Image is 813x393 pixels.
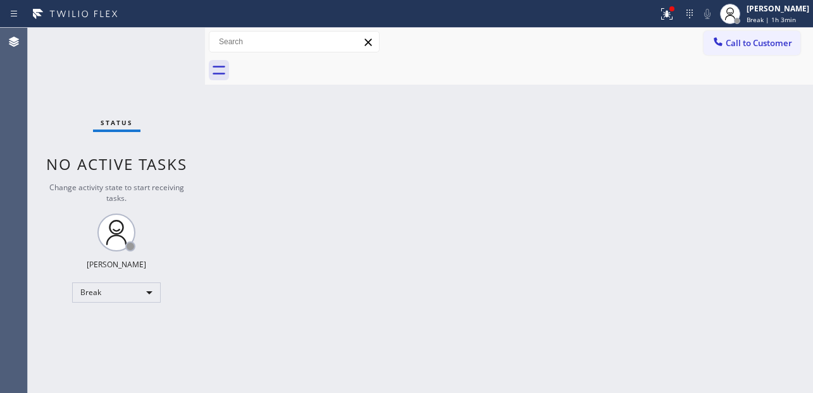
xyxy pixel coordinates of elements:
input: Search [209,32,379,52]
span: No active tasks [46,154,187,174]
div: [PERSON_NAME] [747,3,809,14]
span: Break | 1h 3min [747,15,796,24]
span: Call to Customer [726,37,792,49]
button: Mute [698,5,716,23]
div: [PERSON_NAME] [87,259,146,270]
span: Change activity state to start receiving tasks. [49,182,184,203]
button: Call to Customer [704,31,800,55]
span: Status [101,118,133,127]
div: Break [72,282,161,303]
